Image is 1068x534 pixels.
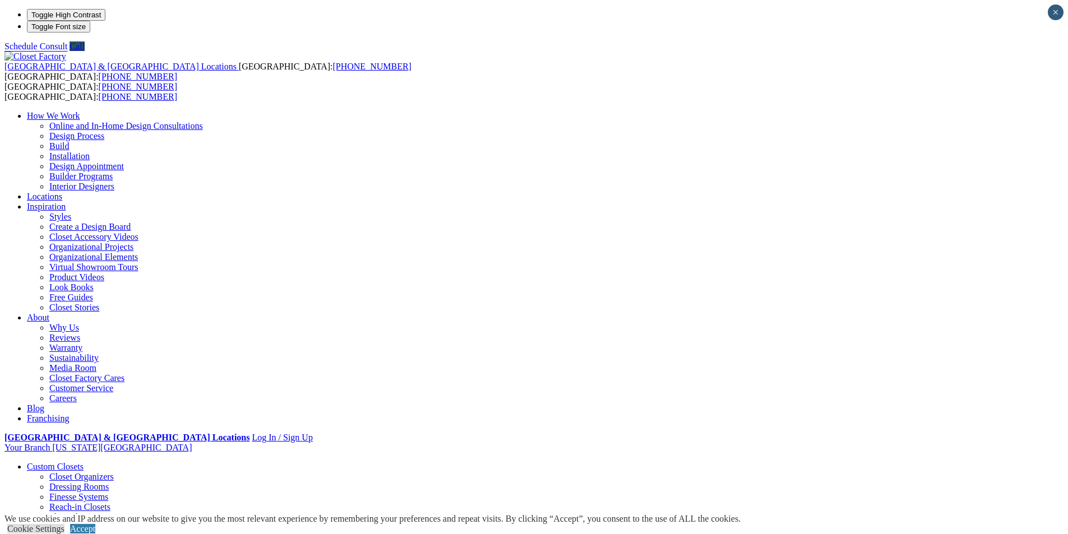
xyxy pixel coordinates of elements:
[49,161,124,171] a: Design Appointment
[4,62,237,71] span: [GEOGRAPHIC_DATA] & [GEOGRAPHIC_DATA] Locations
[4,41,67,51] a: Schedule Consult
[49,171,113,181] a: Builder Programs
[49,282,94,292] a: Look Books
[4,62,239,71] a: [GEOGRAPHIC_DATA] & [GEOGRAPHIC_DATA] Locations
[49,262,138,272] a: Virtual Showroom Tours
[27,313,49,322] a: About
[4,82,177,101] span: [GEOGRAPHIC_DATA]: [GEOGRAPHIC_DATA]:
[52,443,192,452] span: [US_STATE][GEOGRAPHIC_DATA]
[49,393,77,403] a: Careers
[252,433,312,442] a: Log In / Sign Up
[31,22,86,31] span: Toggle Font size
[7,524,64,533] a: Cookie Settings
[27,111,80,120] a: How We Work
[1048,4,1064,20] button: Close
[49,472,114,481] a: Closet Organizers
[49,353,99,363] a: Sustainability
[49,212,71,221] a: Styles
[49,272,104,282] a: Product Videos
[31,11,101,19] span: Toggle High Contrast
[49,131,104,141] a: Design Process
[70,524,95,533] a: Accept
[99,72,177,81] a: [PHONE_NUMBER]
[49,232,138,242] a: Closet Accessory Videos
[49,343,82,352] a: Warranty
[27,192,62,201] a: Locations
[49,182,114,191] a: Interior Designers
[4,52,66,62] img: Closet Factory
[49,151,90,161] a: Installation
[4,514,741,524] div: We use cookies and IP address on our website to give you the most relevant experience by remember...
[49,373,124,383] a: Closet Factory Cares
[332,62,411,71] a: [PHONE_NUMBER]
[49,121,203,131] a: Online and In-Home Design Consultations
[49,252,138,262] a: Organizational Elements
[27,403,44,413] a: Blog
[49,482,109,491] a: Dressing Rooms
[27,414,70,423] a: Franchising
[4,443,192,452] a: Your Branch [US_STATE][GEOGRAPHIC_DATA]
[70,41,85,51] a: Call
[27,21,90,32] button: Toggle Font size
[49,323,79,332] a: Why Us
[4,443,50,452] span: Your Branch
[4,433,249,442] a: [GEOGRAPHIC_DATA] & [GEOGRAPHIC_DATA] Locations
[27,202,66,211] a: Inspiration
[49,222,131,231] a: Create a Design Board
[49,242,133,252] a: Organizational Projects
[49,512,96,522] a: Shoe Closets
[49,303,99,312] a: Closet Stories
[49,141,70,151] a: Build
[49,292,93,302] a: Free Guides
[49,333,80,342] a: Reviews
[49,363,96,373] a: Media Room
[99,82,177,91] a: [PHONE_NUMBER]
[49,502,110,512] a: Reach-in Closets
[49,383,113,393] a: Customer Service
[99,92,177,101] a: [PHONE_NUMBER]
[49,492,108,502] a: Finesse Systems
[27,462,84,471] a: Custom Closets
[4,62,412,81] span: [GEOGRAPHIC_DATA]: [GEOGRAPHIC_DATA]:
[27,9,105,21] button: Toggle High Contrast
